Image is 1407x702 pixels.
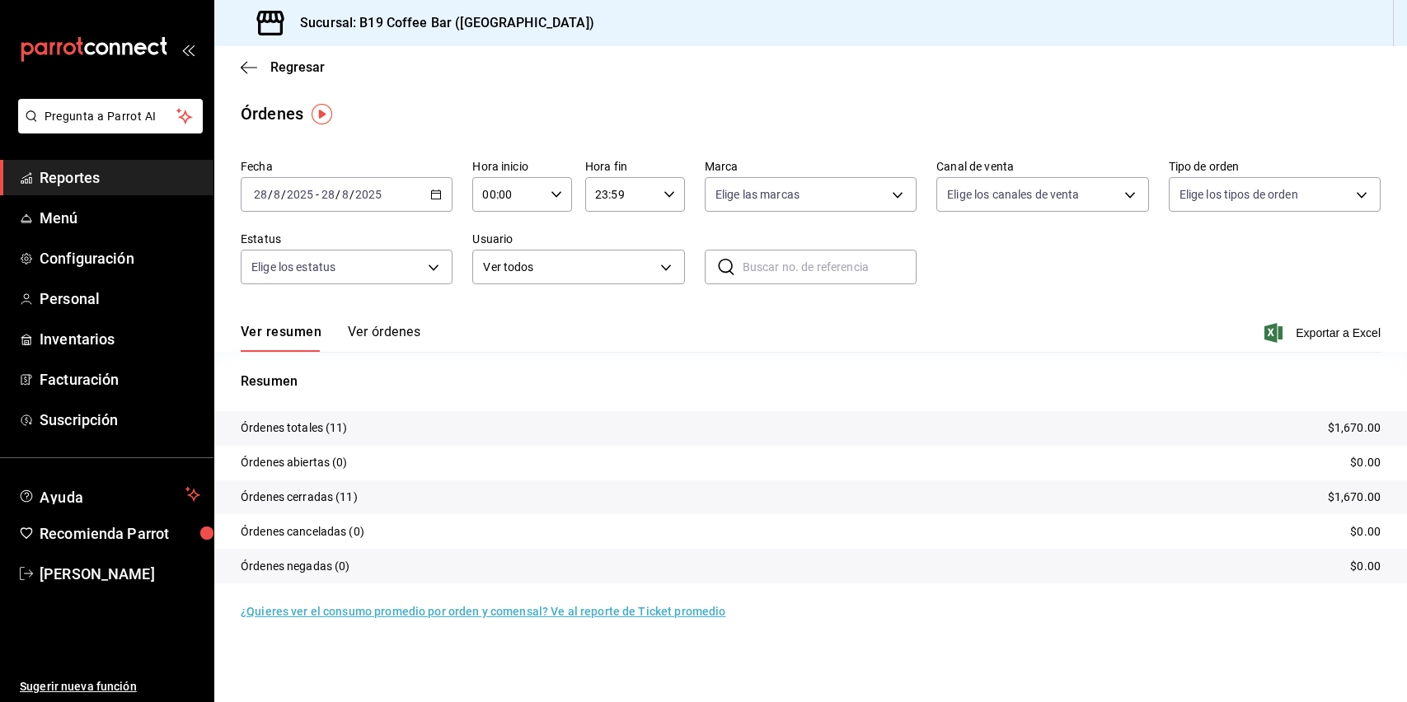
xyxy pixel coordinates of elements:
[286,188,314,201] input: ----
[241,454,348,471] p: Órdenes abiertas (0)
[1169,161,1381,172] label: Tipo de orden
[270,59,325,75] span: Regresar
[20,678,200,695] span: Sugerir nueva función
[241,372,1381,391] p: Resumen
[241,523,364,541] p: Órdenes canceladas (0)
[241,59,325,75] button: Regresar
[40,522,200,545] span: Recomienda Parrot
[705,161,917,172] label: Marca
[12,119,203,137] a: Pregunta a Parrot AI
[287,13,594,33] h3: Sucursal: B19 Coffee Bar ([GEOGRAPHIC_DATA])
[40,563,200,585] span: [PERSON_NAME]
[1328,489,1381,506] p: $1,670.00
[241,489,358,506] p: Órdenes cerradas (11)
[341,188,349,201] input: --
[1350,558,1381,575] p: $0.00
[40,484,179,504] span: Ayuda
[349,188,354,201] span: /
[40,247,200,269] span: Configuración
[348,324,420,352] button: Ver órdenes
[241,324,420,352] div: navigation tabs
[181,43,195,56] button: open_drawer_menu
[241,419,348,437] p: Órdenes totales (11)
[1350,454,1381,471] p: $0.00
[273,188,281,201] input: --
[312,104,332,124] img: Tooltip marker
[936,161,1148,172] label: Canal de venta
[241,605,725,618] a: ¿Quieres ver el consumo promedio por orden y comensal? Ve al reporte de Ticket promedio
[947,186,1079,203] span: Elige los canales de venta
[40,368,200,391] span: Facturación
[715,186,800,203] span: Elige las marcas
[743,250,917,283] input: Buscar no. de referencia
[281,188,286,201] span: /
[241,558,350,575] p: Órdenes negadas (0)
[354,188,382,201] input: ----
[40,288,200,310] span: Personal
[1180,186,1298,203] span: Elige los tipos de orden
[321,188,335,201] input: --
[472,233,684,245] label: Usuario
[585,161,685,172] label: Hora fin
[241,161,453,172] label: Fecha
[1268,323,1381,343] button: Exportar a Excel
[483,259,654,276] span: Ver todos
[1350,523,1381,541] p: $0.00
[335,188,340,201] span: /
[241,101,303,126] div: Órdenes
[1328,419,1381,437] p: $1,670.00
[251,259,335,275] span: Elige los estatus
[241,233,453,245] label: Estatus
[316,188,319,201] span: -
[40,207,200,229] span: Menú
[40,166,200,189] span: Reportes
[40,409,200,431] span: Suscripción
[253,188,268,201] input: --
[45,108,177,125] span: Pregunta a Parrot AI
[18,99,203,133] button: Pregunta a Parrot AI
[472,161,572,172] label: Hora inicio
[268,188,273,201] span: /
[40,328,200,350] span: Inventarios
[241,324,321,352] button: Ver resumen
